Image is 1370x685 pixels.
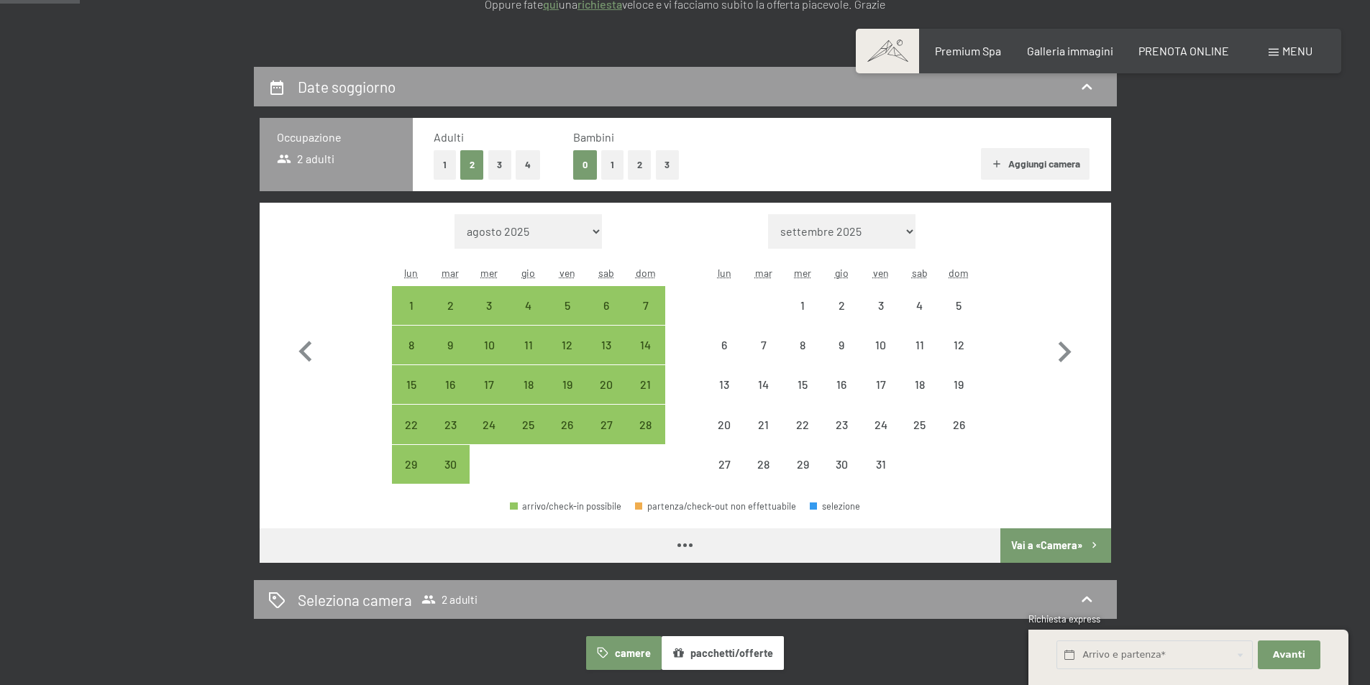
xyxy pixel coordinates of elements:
div: arrivo/check-in non effettuabile [861,365,900,404]
div: 20 [588,379,624,415]
div: Mon Oct 13 2025 [705,365,744,404]
div: 5 [549,300,585,336]
div: arrivo/check-in non effettuabile [705,405,744,443]
div: arrivo/check-in possibile [510,502,621,511]
span: Richiesta express [1028,613,1100,625]
div: Tue Sep 23 2025 [431,405,470,443]
div: arrivo/check-in non effettuabile [822,326,861,364]
div: 17 [862,379,898,415]
div: arrivo/check-in non effettuabile [939,326,978,364]
div: arrivo/check-in possibile [431,405,470,443]
div: arrivo/check-in possibile [431,365,470,404]
div: arrivo/check-in non effettuabile [783,365,822,404]
div: arrivo/check-in possibile [509,286,548,325]
div: Sun Oct 19 2025 [939,365,978,404]
div: arrivo/check-in possibile [470,405,508,443]
div: arrivo/check-in possibile [509,405,548,443]
div: 18 [511,379,547,415]
div: 9 [823,339,859,375]
div: arrivo/check-in possibile [470,365,508,404]
div: 3 [471,300,507,336]
div: 5 [941,300,977,336]
div: 4 [511,300,547,336]
abbr: sabato [912,267,928,279]
div: arrivo/check-in non effettuabile [822,445,861,484]
div: 15 [785,379,821,415]
div: 25 [902,419,938,455]
div: Wed Sep 24 2025 [470,405,508,443]
div: 11 [511,339,547,375]
div: Sun Sep 28 2025 [626,405,665,443]
div: arrivo/check-in non effettuabile [861,405,900,443]
div: 6 [706,339,742,375]
button: Mese precedente [285,214,326,484]
div: arrivo/check-in possibile [470,326,508,364]
span: Premium Spa [935,44,1001,58]
abbr: lunedì [404,267,418,279]
div: Thu Sep 11 2025 [509,326,548,364]
div: Thu Sep 04 2025 [509,286,548,325]
div: arrivo/check-in possibile [431,286,470,325]
div: arrivo/check-in non effettuabile [744,326,783,364]
div: arrivo/check-in possibile [587,365,626,404]
div: arrivo/check-in possibile [392,365,431,404]
div: 23 [823,419,859,455]
div: Sat Oct 04 2025 [900,286,939,325]
div: arrivo/check-in non effettuabile [939,365,978,404]
div: 20 [706,419,742,455]
div: selezione [810,502,860,511]
div: arrivo/check-in possibile [626,365,665,404]
div: Mon Sep 29 2025 [392,445,431,484]
div: Sun Sep 07 2025 [626,286,665,325]
abbr: mercoledì [794,267,811,279]
div: Fri Oct 03 2025 [861,286,900,325]
div: Sat Sep 20 2025 [587,365,626,404]
div: 10 [862,339,898,375]
div: arrivo/check-in non effettuabile [900,286,939,325]
div: Sun Sep 21 2025 [626,365,665,404]
div: Sun Oct 12 2025 [939,326,978,364]
button: 2 [460,150,484,180]
abbr: martedì [442,267,459,279]
div: Tue Sep 09 2025 [431,326,470,364]
h3: Occupazione [277,129,396,145]
button: Vai a «Camera» [1000,528,1110,563]
div: 2 [823,300,859,336]
div: Wed Sep 10 2025 [470,326,508,364]
div: arrivo/check-in non effettuabile [783,405,822,443]
div: arrivo/check-in non effettuabile [705,326,744,364]
div: Sat Oct 11 2025 [900,326,939,364]
div: arrivo/check-in possibile [626,326,665,364]
div: 27 [588,419,624,455]
div: arrivo/check-in possibile [431,326,470,364]
div: Mon Sep 01 2025 [392,286,431,325]
div: 21 [746,419,782,455]
div: arrivo/check-in possibile [548,365,587,404]
div: 7 [746,339,782,375]
a: PRENOTA ONLINE [1138,44,1229,58]
div: 3 [862,300,898,336]
div: arrivo/check-in possibile [587,326,626,364]
div: 14 [746,379,782,415]
div: Thu Oct 09 2025 [822,326,861,364]
h2: Seleziona camera [298,589,412,610]
div: 16 [432,379,468,415]
div: arrivo/check-in possibile [509,326,548,364]
div: arrivo/check-in non effettuabile [705,445,744,484]
div: Tue Sep 30 2025 [431,445,470,484]
h2: Date soggiorno [298,78,396,96]
div: Mon Sep 15 2025 [392,365,431,404]
div: arrivo/check-in non effettuabile [744,365,783,404]
div: partenza/check-out non effettuabile [635,502,796,511]
div: Tue Oct 07 2025 [744,326,783,364]
div: arrivo/check-in possibile [548,405,587,443]
div: Sat Oct 25 2025 [900,405,939,443]
div: Fri Sep 26 2025 [548,405,587,443]
abbr: venerdì [873,267,889,279]
button: 1 [434,150,456,180]
div: arrivo/check-in non effettuabile [861,445,900,484]
div: Sun Oct 05 2025 [939,286,978,325]
div: Fri Oct 31 2025 [861,445,900,484]
div: arrivo/check-in possibile [431,445,470,484]
div: Thu Oct 30 2025 [822,445,861,484]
